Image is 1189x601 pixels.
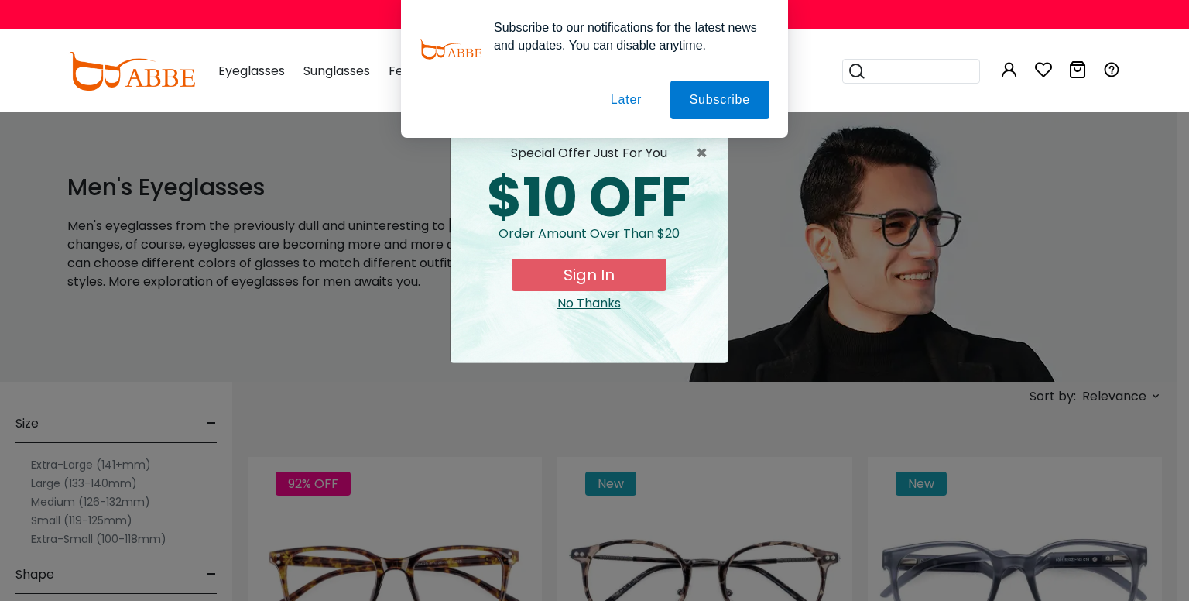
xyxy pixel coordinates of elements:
[463,294,715,313] div: Close
[481,19,769,54] div: Subscribe to our notifications for the latest news and updates. You can disable anytime.
[696,144,715,163] span: ×
[512,259,666,291] button: Sign In
[591,81,661,119] button: Later
[463,225,715,259] div: Order amount over than $20
[696,144,715,163] button: Close
[420,19,481,81] img: notification icon
[463,144,715,163] div: special offer just for you
[463,170,715,225] div: $10 OFF
[670,81,769,119] button: Subscribe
